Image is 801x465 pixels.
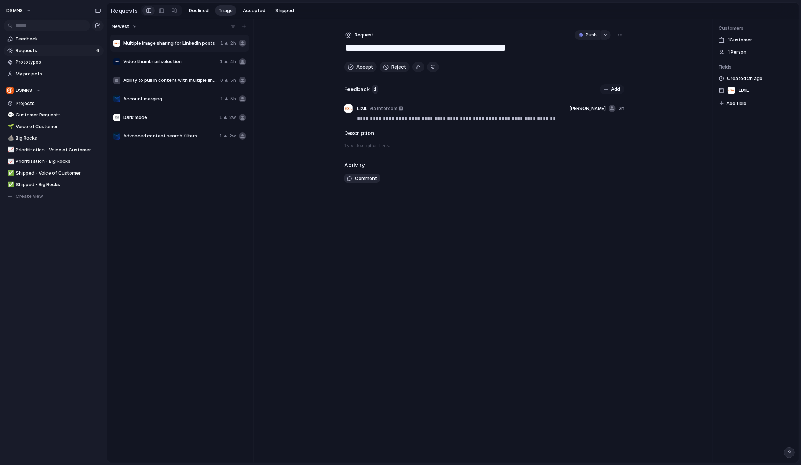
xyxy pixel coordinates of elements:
span: Shipped - Big Rocks [16,181,101,188]
button: Create view [4,191,104,202]
span: 1 [219,132,222,140]
button: 📈 [6,158,14,165]
span: Shipped - Voice of Customer [16,170,101,177]
span: Customers [719,25,793,32]
span: DSMN8 [6,7,23,14]
span: Request [355,31,374,39]
span: 1 [220,58,223,65]
span: 2h [619,105,624,112]
a: ✅Shipped - Voice of Customer [4,168,104,179]
span: Accept [356,64,373,71]
span: 1 [220,40,223,47]
a: 📈Prioritisation - Voice of Customer [4,145,104,155]
span: Prioritisation - Big Rocks [16,158,101,165]
a: 📈Prioritisation - Big Rocks [4,156,104,167]
button: Reject [380,62,410,72]
button: Request [344,30,375,40]
button: ✅ [6,181,14,188]
span: LIXIL [739,87,749,94]
a: My projects [4,69,104,79]
span: Customer Requests [16,111,101,119]
a: Prototypes [4,57,104,67]
button: Declined [185,5,212,16]
h2: Feedback [344,85,370,94]
span: Push [586,31,597,39]
button: Add [600,84,624,94]
span: 6 [96,47,101,54]
h2: Description [344,129,624,137]
a: 💬Customer Requests [4,110,104,120]
span: Account merging [123,95,217,102]
span: 1 Person [728,49,746,56]
span: Dark mode [123,114,216,121]
span: Add field [726,100,746,107]
span: Video thumbnail selection [123,58,217,65]
span: Shipped [275,7,294,14]
span: LIXIL [357,105,367,112]
div: 🪨 [7,134,12,142]
span: Big Rocks [16,135,101,142]
button: 💬 [6,111,14,119]
button: 📈 [6,146,14,154]
span: Feedback [16,35,101,42]
span: 0 [220,77,223,84]
span: Triage [219,7,233,14]
a: 🪨Big Rocks [4,133,104,144]
span: Prioritisation - Voice of Customer [16,146,101,154]
span: Accepted [243,7,265,14]
span: 1 Customer [728,36,752,44]
button: Accepted [239,5,269,16]
div: 📈 [7,146,12,154]
span: Newest [112,23,129,30]
button: DSMN8 [4,85,104,96]
span: Declined [189,7,209,14]
h2: Activity [344,161,365,170]
button: 🌱 [6,123,14,130]
span: Requests [16,47,94,54]
span: 4h [230,58,236,65]
span: via Intercom [370,105,397,112]
span: Add [611,86,620,93]
span: 5h [230,95,236,102]
span: Voice of Customer [16,123,101,130]
span: Ability to pull in content with multiple links on LinkedIn [123,77,217,84]
span: Prototypes [16,59,101,66]
a: via Intercom [368,104,405,113]
span: 2h [230,40,236,47]
span: DSMN8 [16,87,32,94]
div: 💬 [7,111,12,119]
button: Triage [215,5,236,16]
span: [PERSON_NAME] [569,105,606,112]
button: Shipped [272,5,297,16]
div: 🌱 [7,122,12,131]
span: 1 [372,85,378,94]
a: Requests6 [4,45,104,56]
button: Push [575,30,601,40]
span: 2w [229,114,236,121]
span: Created 2h ago [727,75,762,82]
button: Comment [344,174,380,183]
div: 📈 [7,157,12,166]
a: ✅Shipped - Big Rocks [4,179,104,190]
div: ✅ [7,169,12,177]
span: 5h [230,77,236,84]
span: 1 [220,95,223,102]
span: Comment [355,175,377,182]
a: Projects [4,98,104,109]
span: 2w [229,132,236,140]
button: Add field [719,99,747,108]
button: ✅ [6,170,14,177]
button: Newest [111,22,138,31]
span: 1 [219,114,222,121]
div: ✅ [7,181,12,189]
span: Projects [16,100,101,107]
button: 🪨 [6,135,14,142]
span: Create view [16,193,44,200]
h2: Requests [111,6,138,15]
span: Multiple image sharing for LinkedIn posts [123,40,217,47]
